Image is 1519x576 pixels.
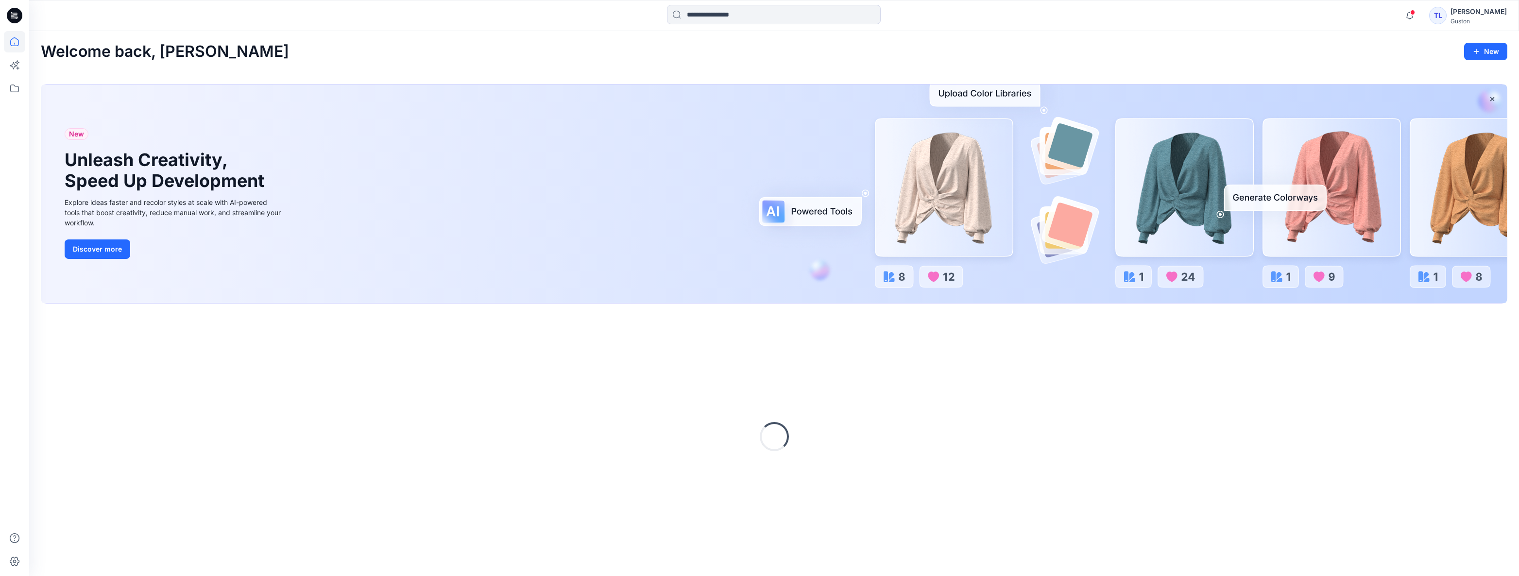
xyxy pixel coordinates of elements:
a: Discover more [65,239,283,259]
div: Guston [1451,17,1507,25]
h1: Unleash Creativity, Speed Up Development [65,150,269,191]
div: Explore ideas faster and recolor styles at scale with AI-powered tools that boost creativity, red... [65,197,283,228]
button: Discover more [65,239,130,259]
h2: Welcome back, [PERSON_NAME] [41,43,289,61]
div: TL [1429,7,1447,24]
span: New [69,128,84,140]
div: [PERSON_NAME] [1451,6,1507,17]
button: New [1464,43,1507,60]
